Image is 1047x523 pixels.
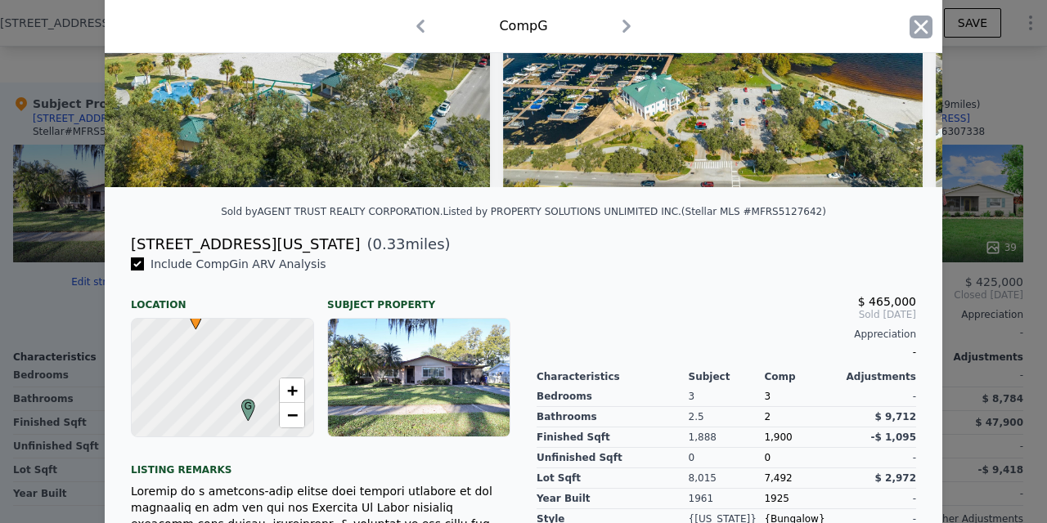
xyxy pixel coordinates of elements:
[144,257,333,270] span: Include Comp G in ARV Analysis
[840,370,916,383] div: Adjustments
[537,328,916,341] div: Appreciation
[840,448,916,468] div: -
[537,407,689,427] div: Bathrooms
[499,16,547,36] div: Comp G
[327,285,510,311] div: Subject Property
[840,387,916,407] div: -
[443,206,826,217] div: Listed by PROPERTY SOLUTIONS UNLIMITED INC. (Stellar MLS #MFRS5127642)
[537,341,916,364] div: -
[537,387,689,407] div: Bedrooms
[689,407,765,427] div: 2.5
[537,489,689,509] div: Year Built
[287,405,298,425] span: −
[131,233,360,256] div: [STREET_ADDRESS][US_STATE]
[689,448,765,468] div: 0
[131,450,510,476] div: Listing remarks
[764,391,771,402] span: 3
[287,380,298,400] span: +
[280,403,304,427] a: Zoom out
[871,431,916,443] span: -$ 1,095
[689,468,765,489] div: 8,015
[221,206,443,217] div: Sold by AGENT TRUST REALTY CORPORATION .
[764,472,792,484] span: 7,492
[764,431,792,443] span: 1,900
[764,370,840,383] div: Comp
[280,378,304,403] a: Zoom in
[858,295,916,308] span: $ 465,000
[372,235,405,253] span: 0.33
[237,399,259,413] span: G
[537,448,689,468] div: Unfinished Sqft
[875,411,916,422] span: $ 9,712
[131,285,314,311] div: Location
[537,370,689,383] div: Characteristics
[764,489,840,509] div: 1925
[537,468,689,489] div: Lot Sqft
[689,427,765,448] div: 1,888
[237,399,247,409] div: G
[764,407,840,427] div: 2
[875,472,916,484] span: $ 2,972
[537,308,916,321] span: Sold [DATE]
[840,489,916,509] div: -
[689,387,765,407] div: 3
[537,427,689,448] div: Finished Sqft
[360,233,450,256] span: ( miles)
[689,489,765,509] div: 1961
[764,452,771,463] span: 0
[689,370,765,383] div: Subject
